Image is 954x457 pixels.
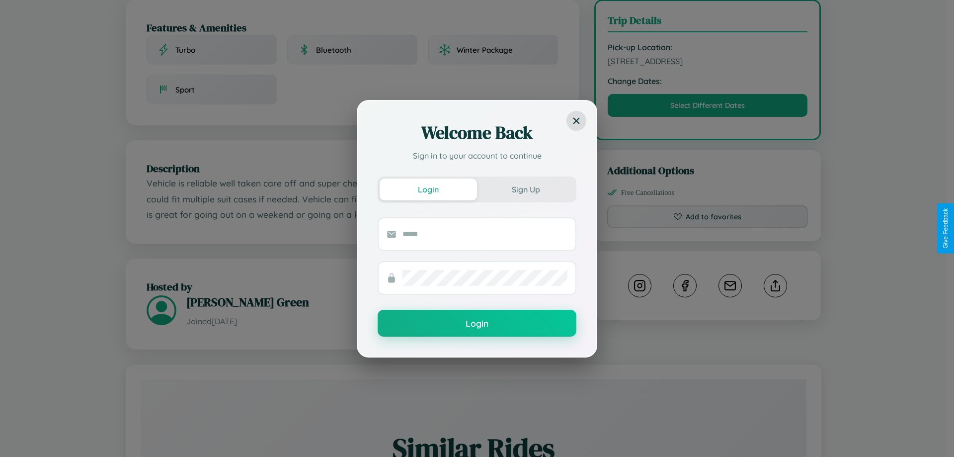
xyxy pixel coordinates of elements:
[380,179,477,200] button: Login
[378,310,576,337] button: Login
[378,150,576,162] p: Sign in to your account to continue
[477,179,574,200] button: Sign Up
[942,208,949,249] div: Give Feedback
[378,121,576,145] h2: Welcome Back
